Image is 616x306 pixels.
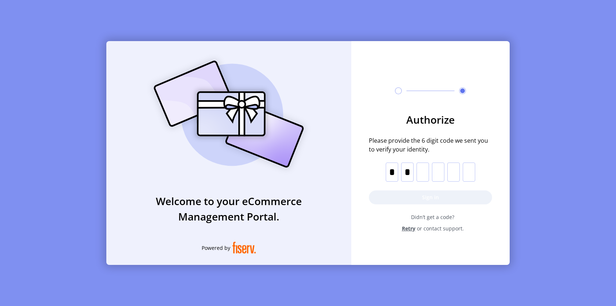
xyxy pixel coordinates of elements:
span: Please provide the 6 digit code we sent you to verify your identity. [369,136,492,154]
h3: Authorize [369,112,492,127]
span: or contact support. [417,225,464,232]
span: Didn’t get a code? [373,213,492,221]
span: Powered by [202,244,230,252]
img: card_Illustration.svg [143,52,315,176]
h3: Welcome to your eCommerce Management Portal. [106,193,351,224]
span: Retry [402,225,415,232]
